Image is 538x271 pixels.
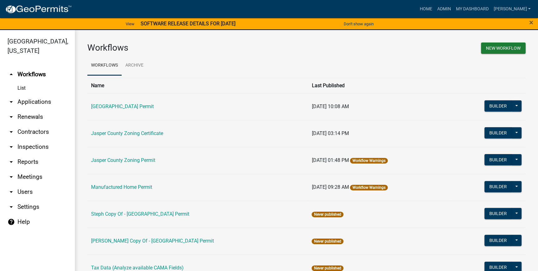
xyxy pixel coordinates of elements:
[312,212,343,217] span: Never published
[91,130,163,136] a: Jasper County Zoning Certificate
[87,56,122,76] a: Workflows
[141,21,235,27] strong: SOFTWARE RELEASE DETAILS FOR [DATE]
[491,3,533,15] a: [PERSON_NAME]
[87,43,302,53] h3: Workflows
[7,113,15,121] i: arrow_drop_down
[7,128,15,136] i: arrow_drop_down
[7,173,15,181] i: arrow_drop_down
[7,188,15,196] i: arrow_drop_down
[529,18,533,27] span: ×
[312,184,349,190] span: [DATE] 09:28 AM
[481,43,526,54] button: New Workflow
[434,3,453,15] a: Admin
[7,203,15,211] i: arrow_drop_down
[484,208,512,219] button: Builder
[312,265,343,271] span: Never published
[91,265,184,271] a: Tax Data (Analyze available CAMA Fields)
[91,184,152,190] a: Manufactured Home Permit
[7,98,15,106] i: arrow_drop_down
[7,143,15,151] i: arrow_drop_down
[87,78,308,93] th: Name
[484,154,512,165] button: Builder
[122,56,147,76] a: Archive
[91,211,189,217] a: Steph Copy Of - [GEOGRAPHIC_DATA] Permit
[312,238,343,244] span: Never published
[312,103,349,109] span: [DATE] 10:08 AM
[91,103,154,109] a: [GEOGRAPHIC_DATA] Permit
[484,127,512,138] button: Builder
[312,157,349,163] span: [DATE] 01:48 PM
[7,158,15,166] i: arrow_drop_down
[484,235,512,246] button: Builder
[352,158,385,163] a: Workflow Warnings
[7,218,15,226] i: help
[484,181,512,192] button: Builder
[7,71,15,78] i: arrow_drop_up
[312,130,349,136] span: [DATE] 03:14 PM
[529,19,533,26] button: Close
[352,185,385,190] a: Workflow Warnings
[341,19,376,29] button: Don't show again
[453,3,491,15] a: My Dashboard
[417,3,434,15] a: Home
[123,19,137,29] a: View
[91,238,214,244] a: [PERSON_NAME] Copy Of - [GEOGRAPHIC_DATA] Permit
[308,78,449,93] th: Last Published
[91,157,155,163] a: Jasper County Zoning Permit
[484,100,512,112] button: Builder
